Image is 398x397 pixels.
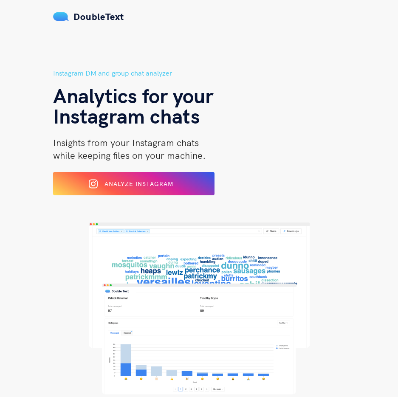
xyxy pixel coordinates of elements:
[53,12,69,21] img: mS3x8y1f88AAAAABJRU5ErkJggg==
[53,149,206,161] span: while keeping files on your machine.
[53,103,200,129] span: Instagram chats
[53,183,215,191] a: Analyze Instagram
[53,11,124,23] a: DoubleText
[53,68,345,79] h5: Instagram DM and group chat analyzer
[53,137,199,149] span: Insights from your Instagram chats
[104,180,173,188] span: Analyze Instagram
[89,222,310,394] img: hero
[53,172,215,195] button: Analyze Instagram
[73,11,124,23] span: DoubleText
[53,83,213,108] span: Analytics for your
